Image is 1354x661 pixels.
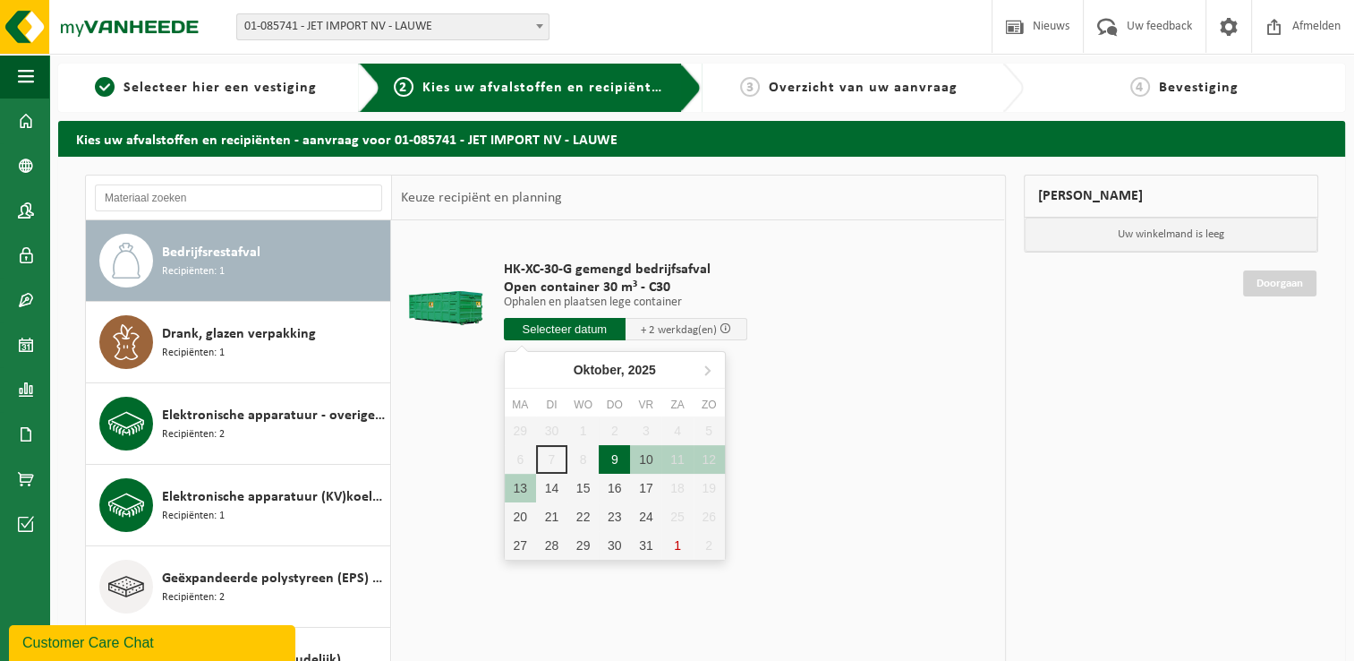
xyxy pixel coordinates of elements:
[630,531,661,560] div: 31
[67,77,345,99] a: 1Selecteer hier een vestiging
[769,81,958,95] span: Overzicht van uw aanvraag
[567,502,599,531] div: 22
[9,622,299,661] iframe: chat widget
[505,396,536,414] div: ma
[86,465,391,546] button: Elektronische apparatuur (KV)koelvries, industrieel Recipiënten: 1
[567,531,599,560] div: 29
[392,176,571,220] div: Keuze recipiënt en planning
[536,502,567,531] div: 21
[740,77,760,97] span: 3
[694,396,725,414] div: zo
[86,383,391,465] button: Elektronische apparatuur - overige (OVE) Recipiënten: 2
[162,568,386,589] span: Geëxpandeerde polystyreen (EPS) verpakking (< 1 m² per stuk), recycleerbaar
[567,474,599,502] div: 15
[505,531,536,560] div: 27
[86,546,391,628] button: Geëxpandeerde polystyreen (EPS) verpakking (< 1 m² per stuk), recycleerbaar Recipiënten: 2
[1159,81,1239,95] span: Bevestiging
[504,318,626,340] input: Selecteer datum
[422,81,668,95] span: Kies uw afvalstoffen en recipiënten
[236,13,549,40] span: 01-085741 - JET IMPORT NV - LAUWE
[237,14,549,39] span: 01-085741 - JET IMPORT NV - LAUWE
[394,77,413,97] span: 2
[599,531,630,560] div: 30
[95,77,115,97] span: 1
[1243,270,1316,296] a: Doorgaan
[86,302,391,383] button: Drank, glazen verpakking Recipiënten: 1
[162,589,225,606] span: Recipiënten: 2
[162,508,225,525] span: Recipiënten: 1
[95,185,382,211] input: Materiaal zoeken
[599,474,630,502] div: 16
[1130,77,1150,97] span: 4
[630,445,661,474] div: 10
[630,396,661,414] div: vr
[1024,175,1319,218] div: [PERSON_NAME]
[162,486,386,508] span: Elektronische apparatuur (KV)koelvries, industrieel
[536,531,567,560] div: 28
[162,405,386,426] span: Elektronische apparatuur - overige (OVE)
[162,242,260,263] span: Bedrijfsrestafval
[630,474,661,502] div: 17
[123,81,317,95] span: Selecteer hier een vestiging
[504,296,747,309] p: Ophalen en plaatsen lege container
[599,445,630,474] div: 9
[567,396,599,414] div: wo
[1025,218,1318,252] p: Uw winkelmand is leeg
[661,396,693,414] div: za
[162,426,225,443] span: Recipiënten: 2
[630,502,661,531] div: 24
[58,121,1345,156] h2: Kies uw afvalstoffen en recipiënten - aanvraag voor 01-085741 - JET IMPORT NV - LAUWE
[504,279,747,296] span: Open container 30 m³ - C30
[162,345,225,362] span: Recipiënten: 1
[86,220,391,302] button: Bedrijfsrestafval Recipiënten: 1
[504,261,747,279] span: HK-XC-30-G gemengd bedrijfsafval
[505,474,536,502] div: 13
[162,323,316,345] span: Drank, glazen verpakking
[599,396,630,414] div: do
[566,356,663,384] div: Oktober,
[599,502,630,531] div: 23
[505,502,536,531] div: 20
[162,263,225,280] span: Recipiënten: 1
[536,474,567,502] div: 14
[641,324,717,336] span: + 2 werkdag(en)
[536,396,567,414] div: di
[628,364,656,376] i: 2025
